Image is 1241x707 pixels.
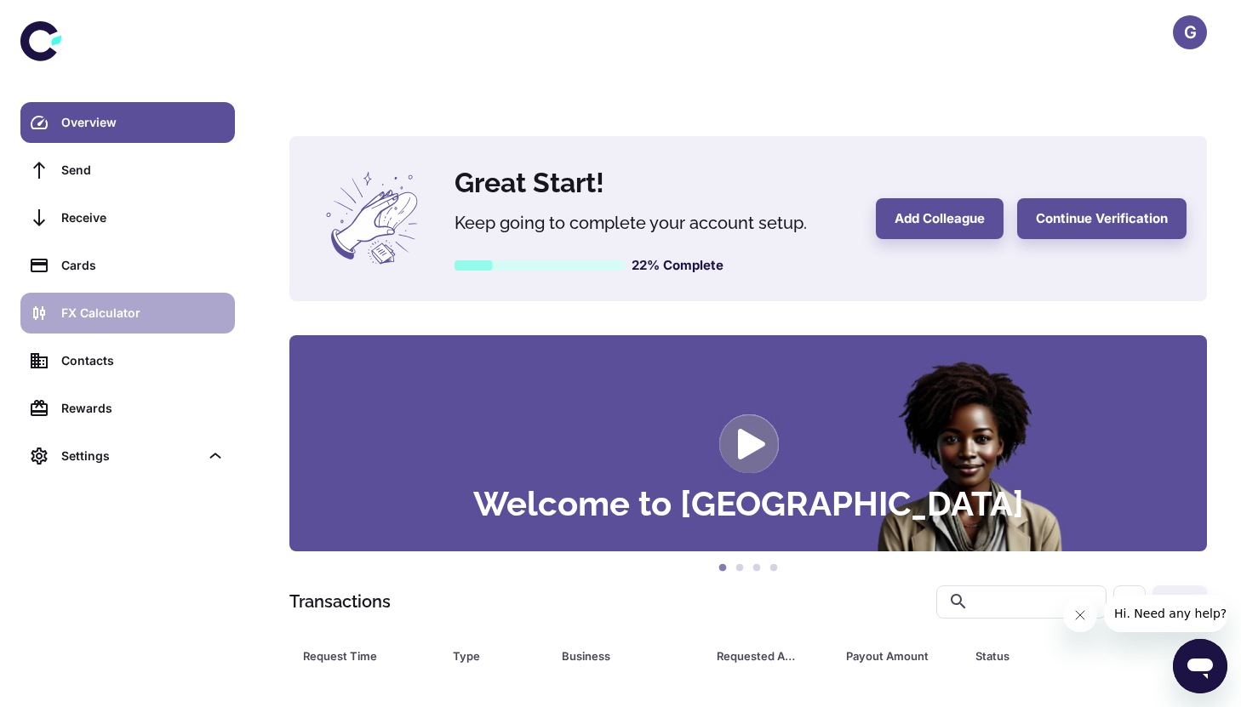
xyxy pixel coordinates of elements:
[846,644,955,668] span: Payout Amount
[61,399,225,418] div: Rewards
[20,150,235,191] a: Send
[61,113,225,132] div: Overview
[20,293,235,334] a: FX Calculator
[765,560,782,577] button: 4
[846,644,933,668] div: Payout Amount
[1152,585,1207,619] button: New
[632,256,723,276] h6: 22% Complete
[20,245,235,286] a: Cards
[61,351,225,370] div: Contacts
[453,644,519,668] div: Type
[714,560,731,577] button: 1
[455,162,855,203] h4: Great Start!
[61,304,225,322] div: FX Calculator
[876,198,1004,239] button: Add Colleague
[20,388,235,429] a: Rewards
[975,644,1114,668] div: Status
[717,644,804,668] div: Requested Amount
[1173,639,1227,693] iframe: Button to launch messaging window
[1104,595,1227,632] iframe: Message from company
[975,644,1136,668] span: Status
[1173,15,1207,49] button: G
[303,644,410,668] div: Request Time
[61,208,225,227] div: Receive
[453,644,541,668] span: Type
[473,487,1024,521] h3: Welcome to [GEOGRAPHIC_DATA]
[289,589,391,614] h1: Transactions
[20,102,235,143] a: Overview
[61,447,199,465] div: Settings
[20,340,235,381] a: Contacts
[1063,598,1097,632] iframe: Close message
[303,644,432,668] span: Request Time
[20,436,235,476] div: Settings
[731,560,748,577] button: 2
[61,256,225,275] div: Cards
[748,560,765,577] button: 3
[1017,198,1187,239] button: Continue Verification
[61,161,225,180] div: Send
[717,644,826,668] span: Requested Amount
[20,197,235,238] a: Receive
[455,210,855,236] h5: Keep going to complete your account setup.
